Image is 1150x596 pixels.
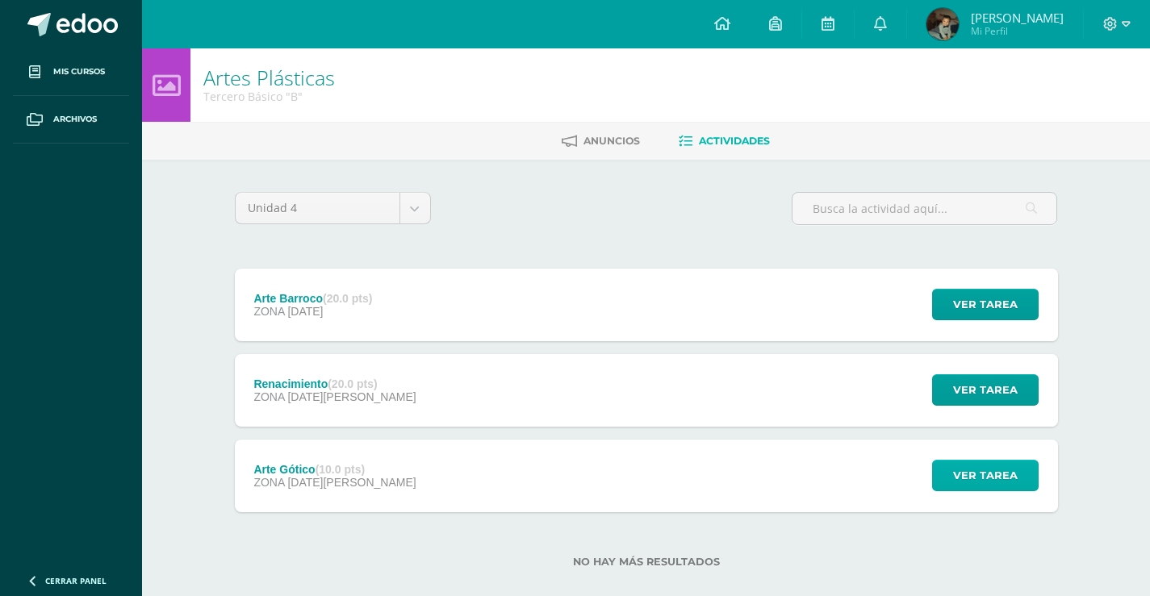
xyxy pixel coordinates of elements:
span: Ver tarea [953,461,1018,490]
span: ZONA [253,305,284,318]
span: [DATE][PERSON_NAME] [287,476,416,489]
a: Unidad 4 [236,193,430,223]
div: Arte Gótico [253,463,416,476]
span: [DATE] [287,305,323,318]
img: edeff33ee0c73cf4ecd2f30776e8b92c.png [926,8,959,40]
h1: Artes Plásticas [203,66,335,89]
span: Ver tarea [953,290,1018,319]
span: ZONA [253,476,284,489]
span: ZONA [253,390,284,403]
button: Ver tarea [932,374,1039,406]
a: Anuncios [562,128,640,154]
div: Renacimiento [253,377,416,390]
a: Archivos [13,96,129,144]
label: No hay más resultados [235,556,1058,568]
a: Artes Plásticas [203,64,335,91]
span: Archivos [53,113,97,126]
span: [PERSON_NAME] [971,10,1064,26]
span: Unidad 4 [248,193,387,223]
input: Busca la actividad aquí... [792,193,1056,224]
span: [DATE][PERSON_NAME] [287,390,416,403]
a: Actividades [679,128,770,154]
span: Mi Perfil [971,24,1064,38]
span: Cerrar panel [45,575,107,586]
span: Anuncios [583,135,640,147]
div: Arte Barroco [253,292,372,305]
strong: (20.0 pts) [328,377,377,390]
button: Ver tarea [932,289,1039,320]
strong: (20.0 pts) [323,292,372,305]
strong: (10.0 pts) [316,463,365,476]
a: Mis cursos [13,48,129,96]
div: Tercero Básico 'B' [203,89,335,104]
span: Ver tarea [953,375,1018,405]
button: Ver tarea [932,460,1039,491]
span: Actividades [699,135,770,147]
span: Mis cursos [53,65,105,78]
